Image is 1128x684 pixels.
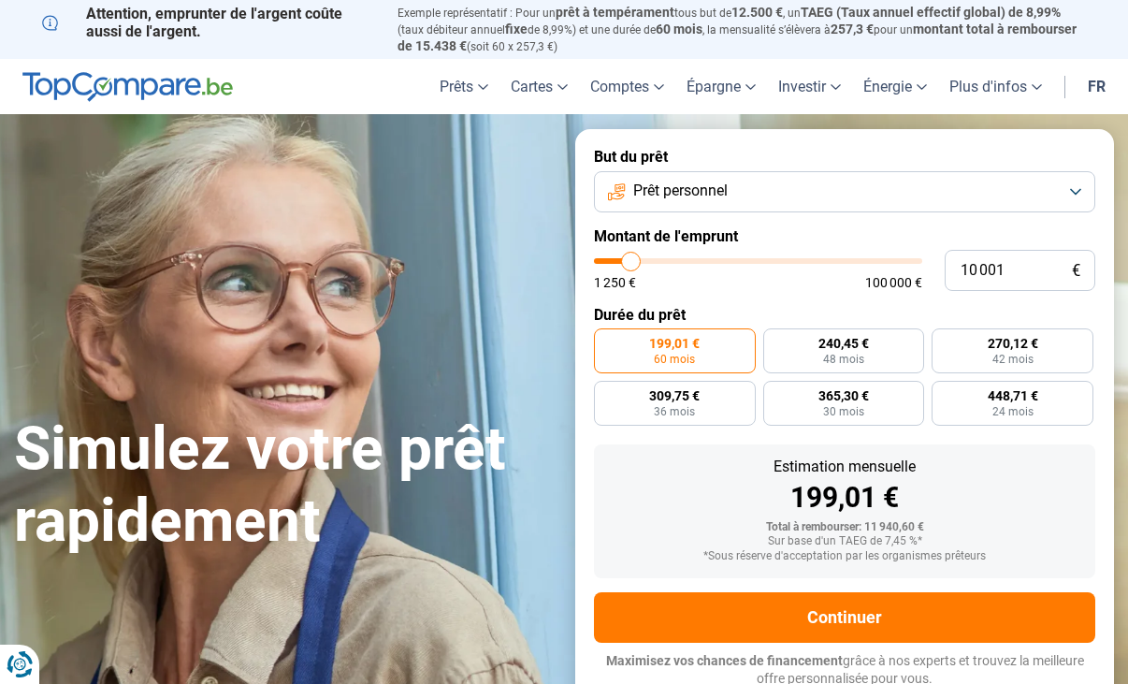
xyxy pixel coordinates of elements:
[831,22,874,36] span: 257,3 €
[556,5,674,20] span: prêt à tempérament
[654,406,695,417] span: 36 mois
[992,406,1034,417] span: 24 mois
[609,535,1080,548] div: Sur base d'un TAEG de 7,45 %*
[609,459,1080,474] div: Estimation mensuelle
[609,521,1080,534] div: Total à rembourser: 11 940,60 €
[767,59,852,114] a: Investir
[14,414,553,558] h1: Simulez votre prêt rapidement
[594,227,1095,245] label: Montant de l'emprunt
[818,389,869,402] span: 365,30 €
[1077,59,1117,114] a: fr
[398,22,1077,53] span: montant total à rembourser de 15.438 €
[1072,263,1080,279] span: €
[594,276,636,289] span: 1 250 €
[865,276,922,289] span: 100 000 €
[609,550,1080,563] div: *Sous réserve d'acceptation par les organismes prêteurs
[606,653,843,668] span: Maximisez vos chances de financement
[594,148,1095,166] label: But du prêt
[594,592,1095,643] button: Continuer
[42,5,375,40] p: Attention, emprunter de l'argent coûte aussi de l'argent.
[938,59,1053,114] a: Plus d'infos
[398,5,1086,54] p: Exemple représentatif : Pour un tous but de , un (taux débiteur annuel de 8,99%) et une durée de ...
[818,337,869,350] span: 240,45 €
[594,306,1095,324] label: Durée du prêt
[633,181,728,201] span: Prêt personnel
[852,59,938,114] a: Énergie
[22,72,233,102] img: TopCompare
[988,337,1038,350] span: 270,12 €
[594,171,1095,212] button: Prêt personnel
[801,5,1061,20] span: TAEG (Taux annuel effectif global) de 8,99%
[654,354,695,365] span: 60 mois
[505,22,528,36] span: fixe
[656,22,702,36] span: 60 mois
[579,59,675,114] a: Comptes
[731,5,783,20] span: 12.500 €
[649,337,700,350] span: 199,01 €
[428,59,499,114] a: Prêts
[675,59,767,114] a: Épargne
[499,59,579,114] a: Cartes
[609,484,1080,512] div: 199,01 €
[649,389,700,402] span: 309,75 €
[823,354,864,365] span: 48 mois
[992,354,1034,365] span: 42 mois
[823,406,864,417] span: 30 mois
[988,389,1038,402] span: 448,71 €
